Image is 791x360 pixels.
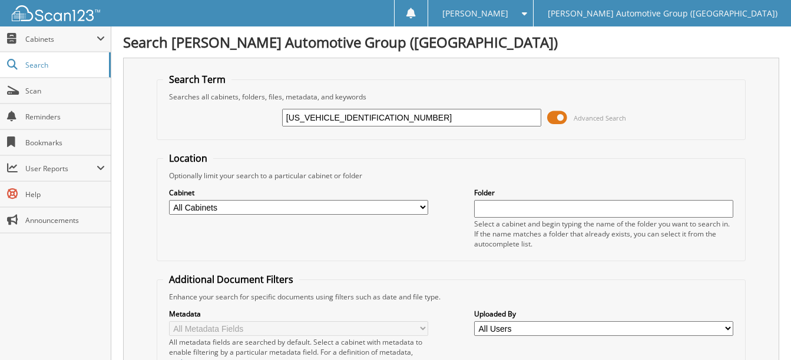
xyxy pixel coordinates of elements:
span: Cabinets [25,34,97,44]
span: Search [25,60,103,70]
span: Reminders [25,112,105,122]
label: Uploaded By [474,309,733,319]
span: Advanced Search [574,114,626,122]
span: Announcements [25,215,105,225]
span: Scan [25,86,105,96]
label: Folder [474,188,733,198]
span: User Reports [25,164,97,174]
div: Select a cabinet and begin typing the name of the folder you want to search in. If the name match... [474,219,733,249]
span: [PERSON_NAME] Automotive Group ([GEOGRAPHIC_DATA]) [548,10,777,17]
legend: Location [163,152,213,165]
legend: Additional Document Filters [163,273,299,286]
span: Help [25,189,105,199]
legend: Search Term [163,73,231,86]
label: Metadata [169,309,428,319]
h1: Search [PERSON_NAME] Automotive Group ([GEOGRAPHIC_DATA]) [123,32,779,52]
div: Searches all cabinets, folders, files, metadata, and keywords [163,92,740,102]
label: Cabinet [169,188,428,198]
span: [PERSON_NAME] [442,10,508,17]
iframe: Chat Widget [732,304,791,360]
span: Bookmarks [25,138,105,148]
div: Optionally limit your search to a particular cabinet or folder [163,171,740,181]
div: Enhance your search for specific documents using filters such as date and file type. [163,292,740,302]
img: scan123-logo-white.svg [12,5,100,21]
